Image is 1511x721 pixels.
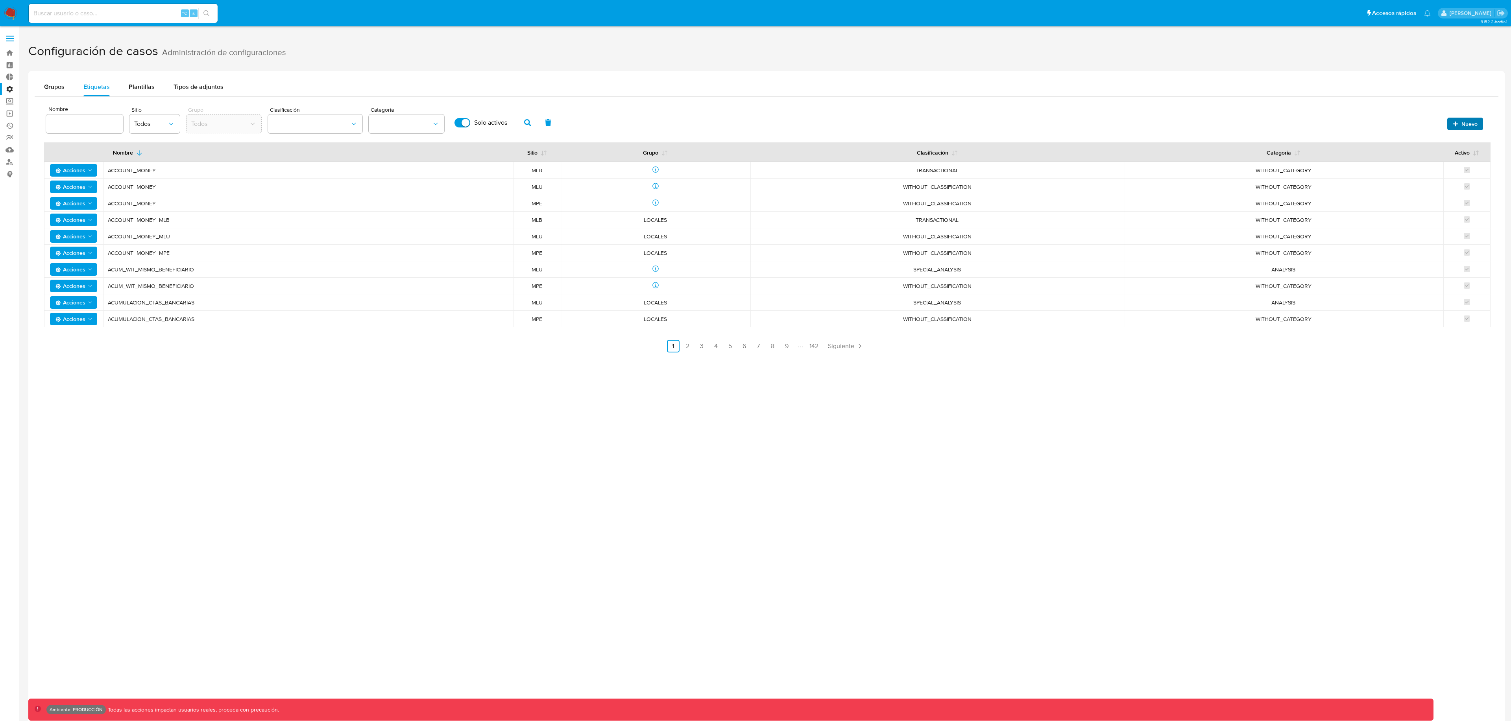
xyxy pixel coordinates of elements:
input: Buscar usuario o caso... [29,8,218,18]
p: leandrojossue.ramirez@mercadolibre.com.co [1450,9,1494,17]
p: Ambiente: PRODUCCIÓN [50,708,103,711]
p: Todas las acciones impactan usuarios reales, proceda con precaución. [106,706,279,714]
a: Notificaciones [1424,10,1431,17]
a: Salir [1497,9,1505,17]
span: Accesos rápidos [1372,9,1416,17]
span: s [192,9,195,17]
span: ⌥ [182,9,188,17]
button: search-icon [198,8,214,19]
